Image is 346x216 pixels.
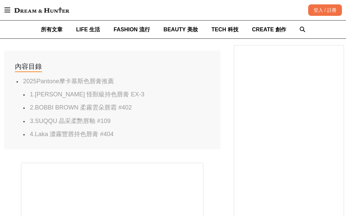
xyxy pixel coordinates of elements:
[252,27,286,32] span: CREATE 創作
[76,21,100,38] a: LIFE 生活
[212,27,239,32] span: TECH 科技
[114,27,150,32] span: FASHION 流行
[30,91,144,98] a: 1.[PERSON_NAME] 怪獸級持色唇膏 EX-3
[252,21,286,38] a: CREATE 創作
[114,21,150,38] a: FASHION 流行
[23,78,114,85] a: 2025Pantone摩卡慕斯色唇膏推薦
[15,61,42,72] div: 內容目錄
[41,21,63,38] a: 所有文章
[30,131,114,137] a: 4.Laka 濃霧豐唇持色唇膏 #404
[164,21,198,38] a: BEAUTY 美妝
[30,118,110,124] a: 3.SUQQU 晶采柔艷唇釉 #109
[164,27,198,32] span: BEAUTY 美妝
[212,21,239,38] a: TECH 科技
[41,27,63,32] span: 所有文章
[76,27,100,32] span: LIFE 生活
[30,104,132,111] a: 2.BOBBI BROWN 柔霧雲朵唇霜 #402
[308,4,342,16] div: 登入 / 註冊
[11,4,73,16] img: Dream & Hunter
